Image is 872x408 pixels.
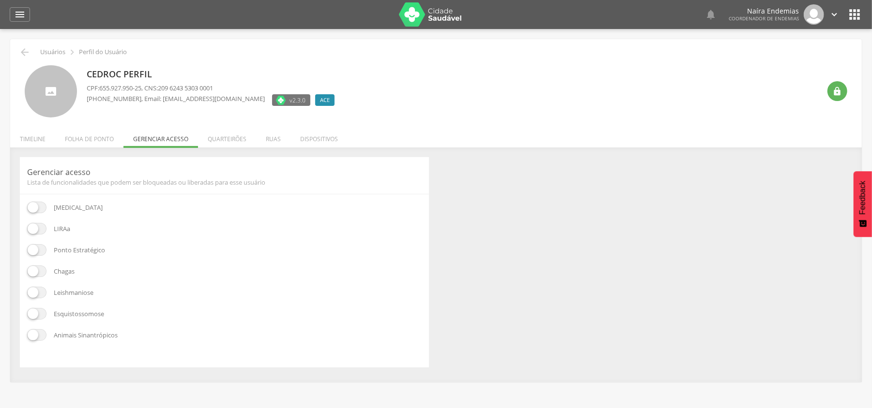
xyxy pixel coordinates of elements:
button: Feedback - Mostrar pesquisa [854,171,872,237]
span: [PHONE_NUMBER] [87,94,141,103]
span: Coordenador de Endemias [729,15,799,22]
p: Usuários [40,48,65,56]
span: 655.927.950-25 [99,84,141,92]
i:  [829,9,840,20]
p: , Email: [EMAIL_ADDRESS][DOMAIN_NAME] [87,94,265,103]
i:  [847,7,862,22]
p: LIRAa [54,223,70,234]
p: Esquistossomose [54,308,104,320]
p: Chagas [54,265,75,277]
p: CPF: , CNS: [87,84,339,93]
span: ACE [320,96,330,104]
span: Feedback [858,181,867,215]
li: Quarteirões [198,125,256,148]
p: Naíra Endemias [729,8,799,15]
p: Cedroc Perfil [87,68,339,81]
li: Dispositivos [291,125,348,148]
a:  [705,4,717,25]
a:  [829,4,840,25]
span: v2.3.0 [290,95,306,105]
li: Timeline [10,125,55,148]
li: Ruas [256,125,291,148]
p: Ponto Estratégico [54,244,105,256]
li: Folha de ponto [55,125,123,148]
p: Perfil do Usuário [79,48,127,56]
p: Gerenciar acesso [27,167,422,177]
a:  [10,7,30,22]
p: Leishmaniose [54,287,93,298]
p: [MEDICAL_DATA] [54,202,103,213]
i:  [14,9,26,20]
p: Animais Sinantrópicos [54,329,118,341]
i:  [705,9,717,20]
i:  [833,87,842,96]
i:  [19,46,31,58]
span: 209 6243 5303 0001 [158,84,213,92]
i:  [67,47,77,58]
span: Lista de funcionalidades que podem ser bloqueadas ou liberadas para esse usuário [27,178,422,187]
